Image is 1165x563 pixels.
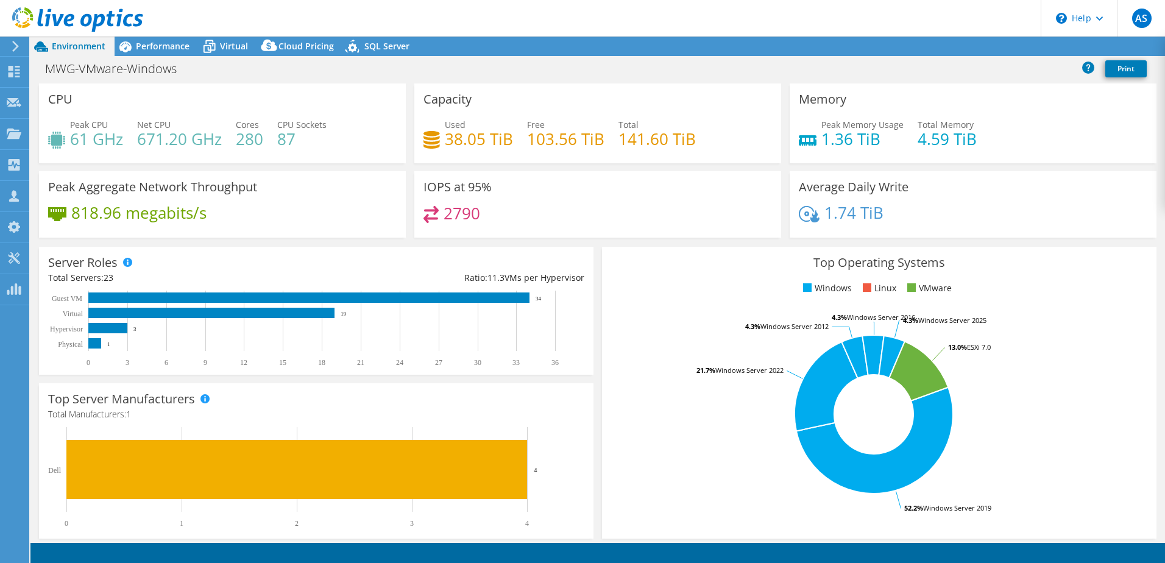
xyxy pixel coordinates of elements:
text: 3 [410,519,414,528]
span: AS [1132,9,1152,28]
li: Windows [800,281,852,295]
text: 0 [87,358,90,367]
text: 9 [204,358,207,367]
h4: 61 GHz [70,132,123,146]
div: Ratio: VMs per Hypervisor [316,271,584,285]
div: Total Servers: [48,271,316,285]
li: Linux [860,281,896,295]
text: 34 [536,296,542,302]
text: 4 [534,466,537,473]
text: 33 [512,358,520,367]
h4: Total Manufacturers: [48,408,584,421]
h3: Peak Aggregate Network Throughput [48,180,257,194]
tspan: Windows Server 2019 [923,503,991,512]
text: 3 [133,326,136,332]
h3: Memory [799,93,846,106]
h3: IOPS at 95% [423,180,492,194]
text: Physical [58,340,83,349]
h4: 87 [277,132,327,146]
h3: Server Roles [48,256,118,269]
h4: 2790 [444,207,480,220]
text: 3 [126,358,129,367]
span: 11.3 [487,272,505,283]
span: Environment [52,40,105,52]
tspan: Windows Server 2022 [715,366,784,375]
span: Peak CPU [70,119,108,130]
h1: MWG-VMware-Windows [40,62,196,76]
span: Net CPU [137,119,171,130]
h4: 818.96 megabits/s [71,206,207,219]
text: 6 [165,358,168,367]
text: 18 [318,358,325,367]
text: 36 [551,358,559,367]
h4: 103.56 TiB [527,132,604,146]
text: Dell [48,466,61,475]
span: Cores [236,119,259,130]
span: Peak Memory Usage [821,119,904,130]
text: 27 [435,358,442,367]
span: 1 [126,408,131,420]
h3: CPU [48,93,73,106]
h3: Average Daily Write [799,180,908,194]
li: VMware [904,281,952,295]
h4: 4.59 TiB [918,132,977,146]
h3: Top Server Manufacturers [48,392,195,406]
text: Hypervisor [50,325,83,333]
text: 30 [474,358,481,367]
tspan: Windows Server 2025 [918,316,986,325]
span: Free [527,119,545,130]
span: Virtual [220,40,248,52]
text: 4 [525,519,529,528]
text: 12 [240,358,247,367]
span: 23 [104,272,113,283]
text: Guest VM [52,294,82,303]
span: Cloud Pricing [278,40,334,52]
tspan: 4.3% [903,316,918,325]
text: Virtual [63,310,83,318]
text: 21 [357,358,364,367]
text: 0 [65,519,68,528]
svg: \n [1056,13,1067,24]
tspan: 13.0% [948,342,967,352]
h4: 1.36 TiB [821,132,904,146]
h4: 280 [236,132,263,146]
h4: 1.74 TiB [824,206,883,219]
h4: 38.05 TiB [445,132,513,146]
span: CPU Sockets [277,119,327,130]
h4: 671.20 GHz [137,132,222,146]
text: 2 [295,519,299,528]
h4: 141.60 TiB [618,132,696,146]
tspan: Windows Server 2016 [847,313,915,322]
tspan: ESXi 7.0 [967,342,991,352]
h3: Top Operating Systems [611,256,1147,269]
tspan: 52.2% [904,503,923,512]
span: SQL Server [364,40,409,52]
tspan: 4.3% [745,322,760,331]
text: 15 [279,358,286,367]
a: Print [1105,60,1147,77]
span: Total [618,119,639,130]
text: 19 [341,311,347,317]
text: 1 [107,341,110,347]
text: 24 [396,358,403,367]
tspan: Windows Server 2012 [760,322,829,331]
span: Performance [136,40,189,52]
tspan: 21.7% [696,366,715,375]
h3: Capacity [423,93,472,106]
span: Total Memory [918,119,974,130]
tspan: 4.3% [832,313,847,322]
span: Used [445,119,466,130]
text: 1 [180,519,183,528]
